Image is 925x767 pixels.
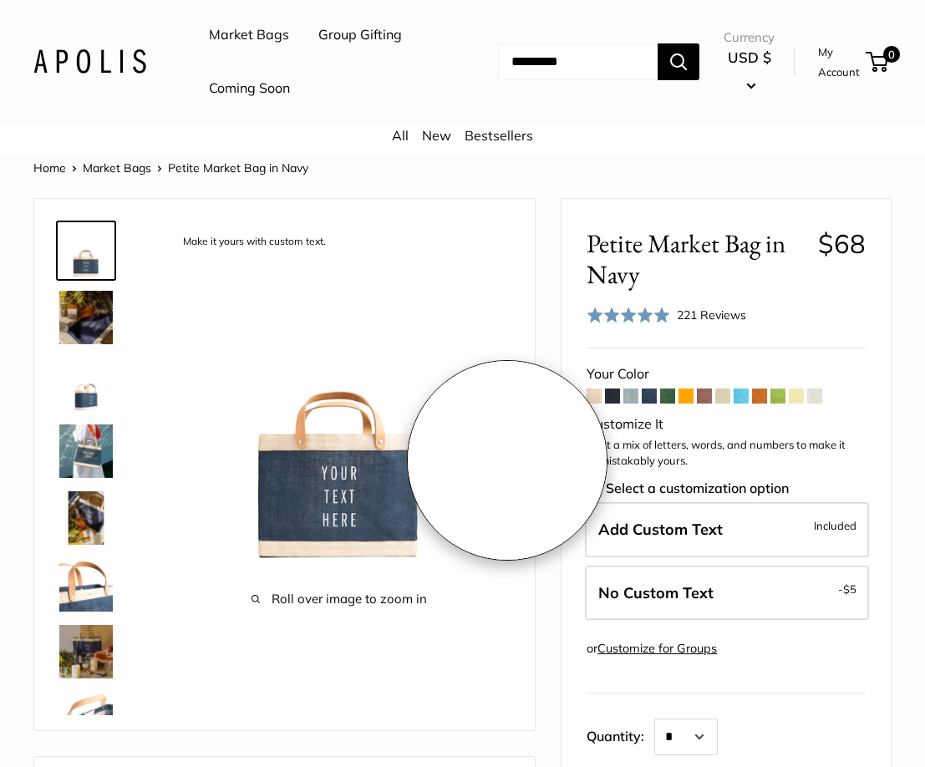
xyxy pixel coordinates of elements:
span: Included [814,516,856,536]
span: 0 [883,46,900,63]
img: description_Make it yours with custom text. [59,224,113,277]
div: or [587,637,717,660]
a: New [422,127,451,144]
a: Petite Market Bag in Navy [56,354,116,414]
span: USD $ [728,48,771,66]
span: No Custom Text [598,583,714,602]
img: description_Super soft and durable leather handles. [59,558,113,612]
img: description_Make it yours with custom text. [168,224,510,566]
label: Leave Blank [585,566,869,621]
span: Petite Market Bag in Navy [168,160,308,175]
a: Market Bags [83,160,151,175]
a: description_Super soft and durable leather handles. [56,555,116,615]
nav: Breadcrumb [33,157,308,179]
a: Petite Market Bag in Navy [56,488,116,548]
a: My Account [818,42,860,83]
span: $68 [818,227,866,260]
span: Select a customization option [587,480,788,496]
a: Customize for Groups [597,641,717,656]
img: Petite Market Bag in Navy [59,358,113,411]
a: 0 [867,52,888,72]
img: Apolis [33,49,146,74]
span: - [838,579,856,599]
a: Petite Market Bag in Navy [56,622,116,682]
a: Market Bags [209,23,289,48]
span: Petite Market Bag in Navy [587,228,805,290]
a: Petite Market Bag in Navy [56,287,116,348]
div: Customize It [587,412,866,437]
span: Currency [724,26,775,49]
a: All [392,127,409,144]
a: Home [33,160,66,175]
img: description_Inner pocket good for daily drivers. [59,692,113,745]
div: Make it yours with custom text. [175,231,334,253]
a: Petite Market Bag in Navy [56,421,116,481]
a: Bestsellers [465,127,533,144]
div: Your Color [587,362,866,387]
label: Add Custom Text [585,502,869,557]
label: Quantity: [587,714,654,755]
img: Petite Market Bag in Navy [59,491,113,545]
span: Roll over image to zoom in [168,587,510,611]
span: Add Custom Text [598,520,723,539]
p: Print a mix of letters, words, and numbers to make it unmistakably yours. [587,437,866,470]
a: description_Inner pocket good for daily drivers. [56,688,116,749]
a: Group Gifting [318,23,402,48]
img: Petite Market Bag in Navy [59,291,113,344]
span: $5 [843,582,856,596]
span: 221 Reviews [677,307,746,323]
img: Petite Market Bag in Navy [59,424,113,478]
a: description_Make it yours with custom text. [56,221,116,281]
img: Petite Market Bag in Navy [59,625,113,678]
a: Coming Soon [209,76,290,101]
input: Search... [498,43,658,80]
button: USD $ [724,44,775,98]
button: Search [658,43,699,80]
